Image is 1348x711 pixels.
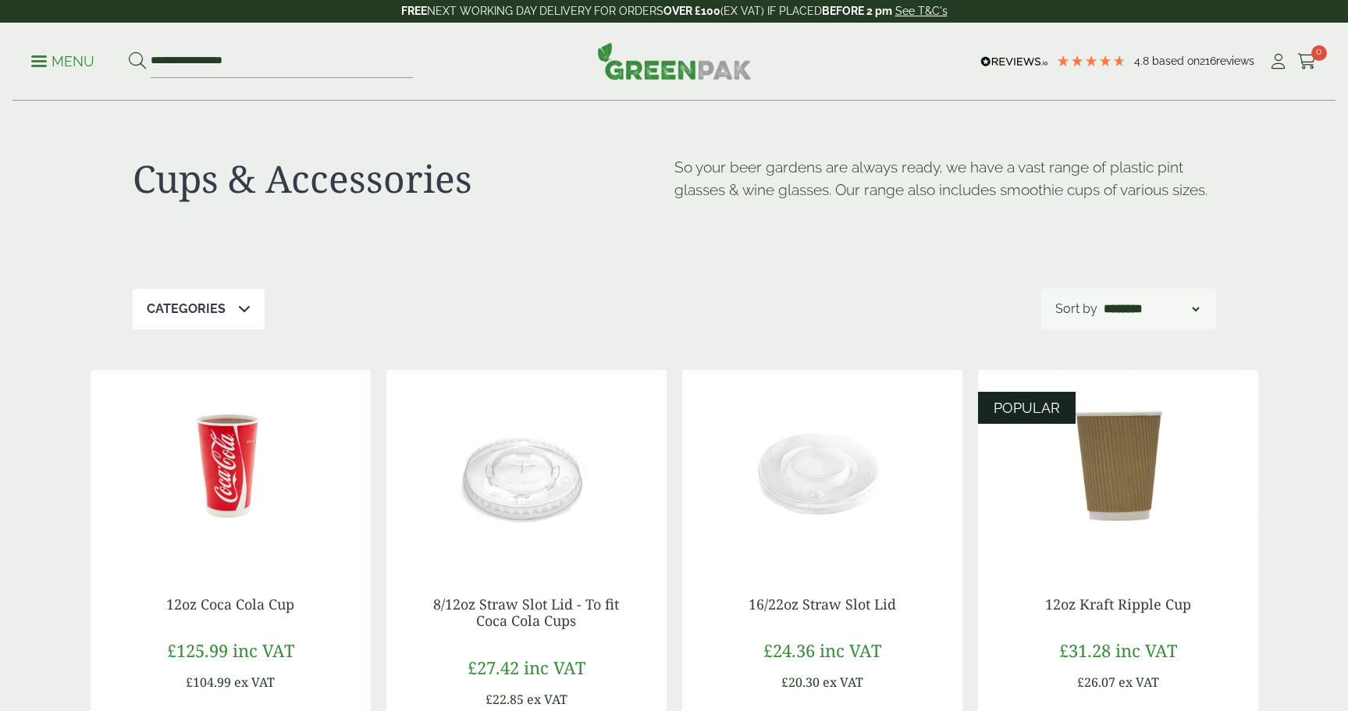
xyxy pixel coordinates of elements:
span: £27.42 [468,656,519,679]
img: 16/22oz Straw Slot Coke Cup lid [682,370,962,565]
span: £125.99 [167,638,228,662]
p: Menu [31,52,94,71]
a: 12oz Kraft Ripple Cup [1045,595,1191,613]
p: So your beer gardens are always ready, we have a vast range of plastic pint glasses & wine glasse... [674,156,1216,201]
select: Shop order [1101,300,1202,318]
img: GreenPak Supplies [597,42,752,80]
span: inc VAT [820,638,881,662]
span: 4.8 [1134,55,1152,67]
span: Based on [1152,55,1200,67]
span: ex VAT [1119,674,1159,691]
img: REVIEWS.io [980,56,1048,67]
h1: Cups & Accessories [133,156,674,201]
img: 12oz Kraft Ripple Cup-0 [978,370,1258,565]
p: Categories [147,300,226,318]
span: 0 [1311,45,1327,61]
span: £104.99 [186,674,231,691]
span: 216 [1200,55,1216,67]
a: See T&C's [895,5,948,17]
strong: FREE [401,5,427,17]
span: ex VAT [823,674,863,691]
i: Cart [1297,54,1317,69]
strong: OVER £100 [663,5,720,17]
a: 12oz Coca Cola Cup [166,595,294,613]
span: ex VAT [234,674,275,691]
span: £26.07 [1077,674,1115,691]
span: inc VAT [524,656,585,679]
span: ex VAT [527,691,567,708]
a: 8/12oz Straw Slot Lid - To fit Coca Cola Cups [433,595,619,631]
p: Sort by [1055,300,1097,318]
img: 12oz straw slot coke cup lid [386,370,667,565]
a: 16/22oz Straw Slot Lid [749,595,896,613]
a: 0 [1297,50,1317,73]
img: 12oz Coca Cola Cup with coke [91,370,371,565]
span: £24.36 [763,638,815,662]
span: reviews [1216,55,1254,67]
span: £31.28 [1059,638,1111,662]
span: inc VAT [233,638,294,662]
span: POPULAR [994,400,1060,416]
div: 4.79 Stars [1056,54,1126,68]
a: Menu [31,52,94,68]
strong: BEFORE 2 pm [822,5,892,17]
span: £22.85 [485,691,524,708]
span: £20.30 [781,674,820,691]
i: My Account [1268,54,1288,69]
span: inc VAT [1115,638,1177,662]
